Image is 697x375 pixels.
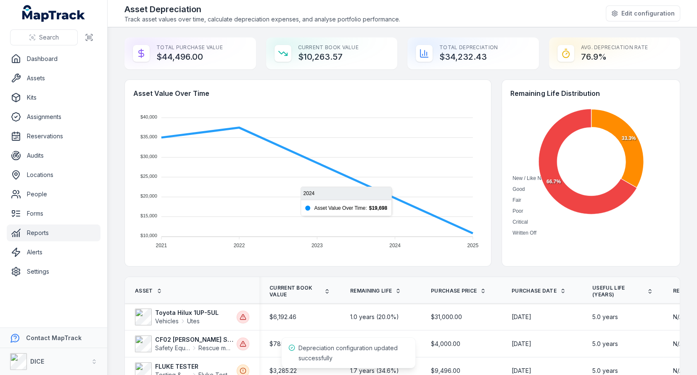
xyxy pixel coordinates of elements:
tspan: $30,000 [140,154,157,159]
span: $6,192.46 [269,313,296,321]
strong: DICE [30,358,44,365]
span: $31,000.00 [431,313,462,321]
a: Settings [7,263,100,280]
h4: Asset Value Over Time [133,88,483,98]
span: Written Off [512,230,536,236]
a: Reservations [7,128,100,145]
span: New / Like New [512,175,547,181]
span: Purchase Date [512,288,557,294]
a: Forms [7,205,100,222]
span: Useful Life (years) [592,285,644,298]
span: $3,285.22 [269,367,297,375]
span: Poor [512,208,523,214]
span: Safety Equipment [155,344,190,352]
h4: Remaining Life Distribution [510,88,671,98]
span: Vehicles [155,317,179,325]
strong: Contact MapTrack [26,334,82,341]
span: N/A [673,313,683,321]
a: Audits [7,147,100,164]
a: Kits [7,89,100,106]
a: CF02 [PERSON_NAME] SAVER RESCUE [PERSON_NAME] [155,335,233,344]
tspan: $25,000 [140,174,157,179]
span: Utes [187,317,200,325]
a: Toyota Hilux 1UP-5UL [155,309,233,317]
tspan: 2022 [234,243,245,248]
a: Current Book Value [269,285,330,298]
a: Assets [7,70,100,87]
a: Alerts [7,244,100,261]
a: Assignments [7,108,100,125]
tspan: 2024 [389,243,401,248]
tspan: $10,000 [140,233,157,238]
span: [DATE] [512,340,531,348]
tspan: $40,000 [140,114,157,119]
span: N/A [673,340,683,348]
span: Current Book Value [269,285,321,298]
a: FLUKE TESTER [155,362,233,371]
a: People [7,186,100,203]
span: Depreciation configuration updated successfully [298,344,398,362]
tspan: 2025 [467,243,478,248]
a: MapTrack [22,5,85,22]
span: Purchase Price [431,288,477,294]
span: Asset [135,288,153,294]
span: $9,496.00 [431,367,460,375]
span: 5.0 years [592,313,618,321]
a: Purchase Date [512,288,566,294]
span: N/A [673,367,683,375]
span: 5.0 years [592,340,618,348]
span: Fair [512,197,521,203]
span: $785.89 [269,340,293,348]
span: [DATE] [512,367,531,375]
span: Search [39,33,59,42]
a: Asset [135,288,162,294]
span: Remaining Life [350,288,392,294]
span: 1.7 years ( 34.6% ) [350,367,399,375]
span: 1.0 years ( 20.0% ) [350,313,399,321]
h2: Asset Depreciation [124,3,400,15]
button: Edit configuration [606,5,680,21]
tspan: 2023 [312,243,323,248]
span: Track asset values over time, calculate depreciation expenses, and analyse portfolio performance. [124,15,400,24]
tspan: 2021 [156,243,167,248]
span: Critical [512,219,528,225]
tspan: $15,000 [140,213,157,218]
tspan: $35,000 [140,134,157,139]
a: Locations [7,166,100,183]
span: Rescue masks [198,344,233,352]
a: Dashboard [7,50,100,67]
a: Purchase Price [431,288,486,294]
a: Remaining Life [350,288,401,294]
a: Reports [7,224,100,241]
a: Useful Life (years) [592,285,653,298]
button: Search [10,29,78,45]
span: Good [512,186,525,192]
span: $4,000.00 [431,340,460,348]
tspan: $20,000 [140,193,157,198]
span: [DATE] [512,313,531,321]
span: 5.0 years [592,367,618,375]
